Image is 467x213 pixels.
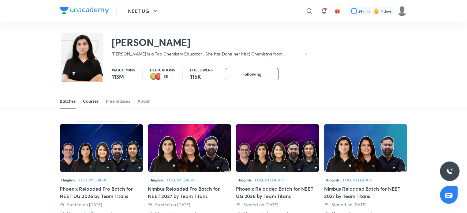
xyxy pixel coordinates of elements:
img: educator badge2 [150,73,157,80]
a: Courses [83,94,99,108]
a: Free classes [106,94,130,108]
div: Batches [60,98,76,104]
img: Thumbnail [324,124,407,172]
div: Started on 12 Aug 2025 [236,202,319,208]
span: Hinglish [148,177,164,183]
div: Nimbus Reloaded Batch for NEET 2027 by Team Titans [324,185,407,200]
div: Full Syllabus [79,178,107,182]
img: avatar [335,8,340,14]
img: ttu [446,168,454,175]
div: Courses [83,98,99,104]
img: Sumaiyah Hyder [397,6,407,16]
span: Hinglish [236,177,252,183]
p: Watch mins [112,68,135,72]
div: Nimbus Reloaded Pro Batch for NEET 2027 by Team Titans [148,185,231,200]
img: Company Logo [60,7,109,14]
img: Thumbnail [148,124,231,172]
button: Following [225,68,279,80]
img: streak [373,8,379,14]
span: Hinglish [324,177,341,183]
div: Phoenix Reloaded Pro Batch for NEET UG 2026 by Team Titans [60,185,143,200]
p: 115K [190,73,213,80]
img: educator badge1 [155,73,162,80]
a: Company Logo [60,7,109,16]
div: Full Syllabus [255,178,284,182]
div: Started on 12 Aug 2025 [324,202,407,208]
div: About [137,98,150,104]
p: Followers [190,68,213,72]
button: avatar [333,6,342,16]
div: Started on 28 Aug 2025 [60,202,143,208]
div: Free classes [106,98,130,104]
span: Hinglish [60,177,76,183]
img: Thumbnail [60,124,143,172]
img: class [61,34,103,86]
div: Full Syllabus [343,178,372,182]
span: Following [242,71,261,77]
div: Started on 25 Aug 2025 [148,202,231,208]
p: 113M [112,73,135,80]
div: Phoenix Reloaded Batch for NEET UG 2026 by Team Titans [236,185,319,200]
a: About [137,94,150,108]
p: Dedications [150,68,175,72]
div: Full Syllabus [167,178,196,182]
a: Batches [60,94,76,108]
p: 3K [164,74,169,79]
p: [PERSON_NAME] is a Top Chemistry Educator . She has Done her Msc( Chemistry) from [GEOGRAPHIC_DAT... [112,51,304,57]
h2: [PERSON_NAME] [112,36,308,48]
button: NEET UG [124,5,163,17]
img: Thumbnail [236,124,319,172]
